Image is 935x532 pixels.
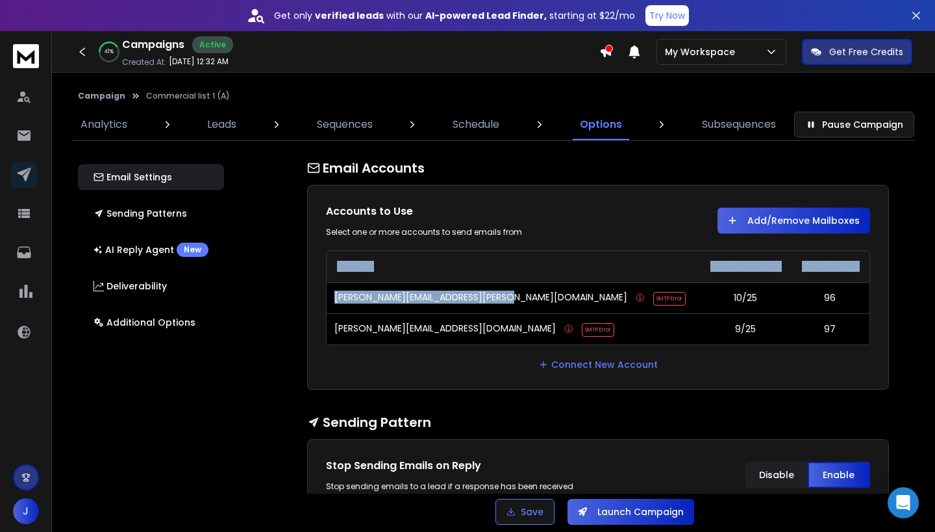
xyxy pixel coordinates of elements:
[495,499,555,525] button: Save
[81,117,127,132] p: Analytics
[745,462,808,488] button: Disable
[169,56,229,67] p: [DATE] 12:32 AM
[888,487,919,518] div: Open Intercom Messenger
[93,280,167,293] p: Deliverability
[78,309,224,335] button: Additional Options
[802,39,912,65] button: Get Free Credits
[699,282,791,313] td: 10/25
[307,413,889,431] h1: Sending Pattern
[538,358,658,371] a: Connect New Account
[808,462,870,488] button: Enable
[93,243,208,257] p: AI Reply Agent
[122,37,184,53] h1: Campaigns
[326,458,585,474] h1: Stop Sending Emails on Reply
[327,251,700,282] th: EMAIL (2)
[326,227,585,237] div: Select one or more accounts to send emails from
[572,109,630,140] a: Options
[307,159,889,177] h1: Email Accounts
[146,91,230,101] p: Commercial list 1 (A)
[653,292,686,306] span: SMTP Error
[207,117,236,132] p: Leads
[122,57,166,67] p: Created At:
[717,208,870,234] button: Add/Remove Mailboxes
[326,481,585,492] div: Stop sending emails to a lead if a response has been received
[582,323,614,337] span: SMTP Error
[567,499,694,525] button: Launch Campaign
[453,117,499,132] p: Schedule
[699,251,791,282] th: DAILY UTILIZATION
[699,313,791,345] td: 9/25
[309,109,380,140] a: Sequences
[317,117,373,132] p: Sequences
[702,117,776,132] p: Subsequences
[665,45,740,58] p: My Workspace
[580,117,622,132] p: Options
[791,251,869,282] th: HEALTH SCORE
[794,112,914,138] button: Pause Campaign
[192,36,233,53] div: Active
[93,171,172,184] p: Email Settings
[445,109,507,140] a: Schedule
[13,44,39,68] img: logo
[829,45,903,58] p: Get Free Credits
[78,164,224,190] button: Email Settings
[13,498,39,524] button: J
[645,5,689,26] button: Try Now
[78,273,224,299] button: Deliverability
[78,237,224,263] button: AI Reply AgentNew
[78,91,125,101] button: Campaign
[73,109,135,140] a: Analytics
[93,207,187,220] p: Sending Patterns
[326,204,585,219] h1: Accounts to Use
[199,109,244,140] a: Leads
[315,9,384,22] strong: verified leads
[105,48,114,56] p: 41 %
[274,9,635,22] p: Get only with our starting at $22/mo
[177,243,208,257] div: New
[334,291,627,306] p: [PERSON_NAME][EMAIL_ADDRESS][PERSON_NAME][DOMAIN_NAME]
[334,322,556,337] p: [PERSON_NAME][EMAIL_ADDRESS][DOMAIN_NAME]
[694,109,784,140] a: Subsequences
[425,9,547,22] strong: AI-powered Lead Finder,
[78,200,224,226] button: Sending Patterns
[93,316,195,329] p: Additional Options
[791,282,869,313] td: 96
[791,313,869,345] td: 97
[649,9,685,22] p: Try Now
